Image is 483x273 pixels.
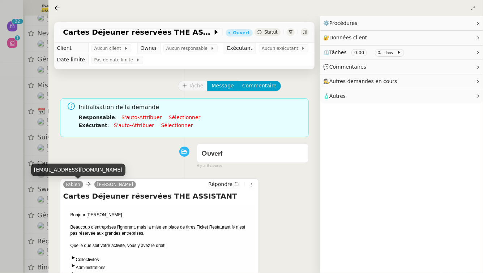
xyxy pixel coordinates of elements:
[94,181,136,188] a: [PERSON_NAME]
[320,16,483,30] div: ⚙️Procédures
[107,122,109,128] span: :
[320,74,483,88] div: 🕵️Autres demandes en cours
[329,49,347,55] span: Tâches
[238,81,281,91] button: Commentaire
[242,82,277,90] span: Commentaire
[79,122,107,128] b: Exécutant
[169,114,201,120] a: Sélectionner
[208,181,232,188] span: Répondre
[329,35,367,40] span: Données client
[79,114,115,120] b: Responsable
[201,151,223,157] span: Ouvert
[323,49,407,55] span: ⏲️
[224,43,256,54] td: Exécutant
[121,114,162,120] a: S'auto-attribuer
[329,78,397,84] span: Autres demandes en cours
[178,81,208,91] button: Tâche
[54,54,89,66] td: Date limite
[264,30,278,35] span: Statut
[70,253,76,263] span: ‣
[320,45,483,60] div: ⏲️Tâches 0:00 0actions
[262,45,301,52] span: Aucun exécutant
[380,51,393,55] small: actions
[323,19,361,27] span: ⚙️
[323,78,401,84] span: 🕵️
[115,114,117,120] span: :
[378,50,381,55] span: 0
[197,163,222,169] span: il y a 8 heures
[63,181,83,188] a: Fabien
[320,31,483,45] div: 🔐Données client
[351,49,367,56] nz-tag: 0:00
[323,34,370,42] span: 🔐
[320,60,483,74] div: 💬Commentaires
[320,89,483,103] div: 🧴Autres
[114,122,154,128] a: S'auto-attribuer
[206,180,241,188] button: Répondre
[94,45,124,52] span: Aucun client
[329,93,346,99] span: Autres
[329,64,366,70] span: Commentaires
[233,31,249,35] div: Ouvert
[70,261,76,271] span: ‣
[63,191,256,201] h4: Cartes Déjeuner réservées THE ASSISTANT
[79,103,303,112] span: Initialisation de la demande
[323,64,369,70] span: 💬
[166,45,210,52] span: Aucun responsable
[323,93,346,99] span: 🧴
[54,43,89,54] td: Client
[161,122,193,128] a: Sélectionner
[329,20,358,26] span: Procédures
[207,81,238,91] button: Message
[63,29,213,36] span: Cartes Déjeuner réservées THE ASSISTANT
[94,56,136,64] span: Pas de date limite
[211,82,234,90] span: Message
[137,43,160,54] td: Owner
